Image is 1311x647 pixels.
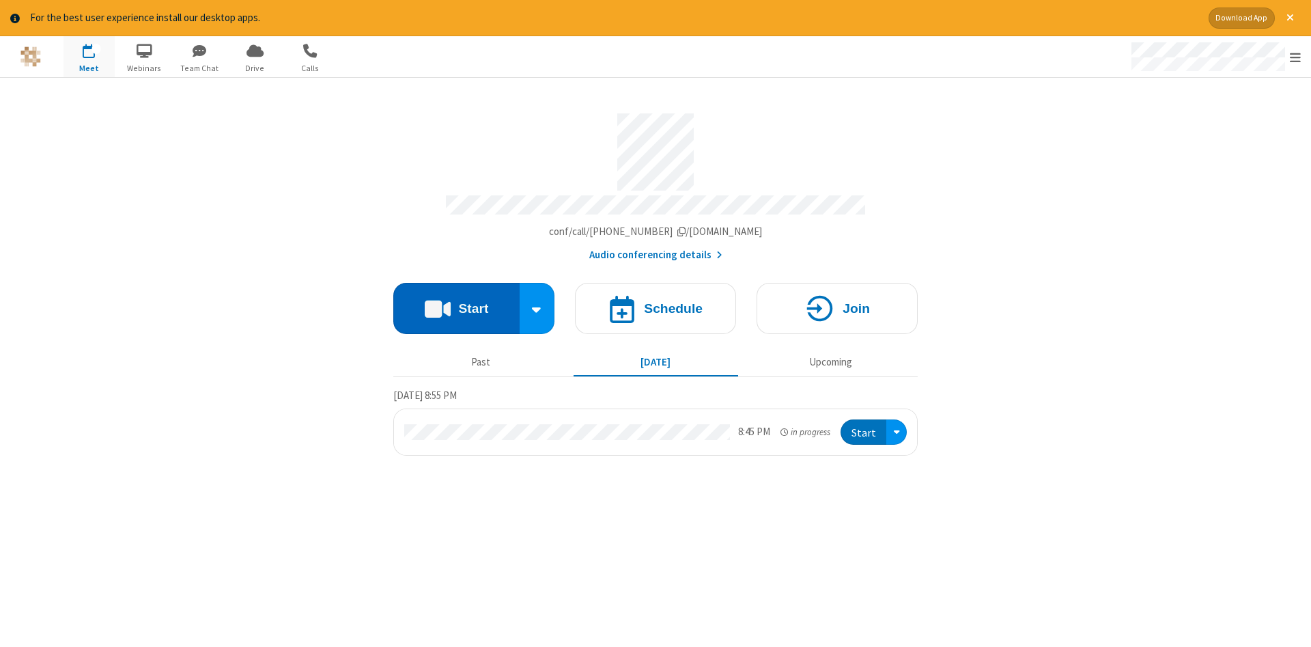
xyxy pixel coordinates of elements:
[399,350,563,376] button: Past
[780,426,830,439] em: in progress
[843,302,870,315] h4: Join
[30,10,1198,26] div: For the best user experience install our desktop apps.
[549,225,763,238] span: Copy my meeting room link
[886,419,907,445] div: Open menu
[393,387,918,456] section: Today's Meetings
[5,36,56,77] button: Logo
[589,247,722,263] button: Audio conferencing details
[20,46,41,67] img: QA Selenium DO NOT DELETE OR CHANGE
[393,283,520,334] button: Start
[520,283,555,334] div: Start conference options
[575,283,736,334] button: Schedule
[174,62,225,74] span: Team Chat
[229,62,281,74] span: Drive
[574,350,738,376] button: [DATE]
[748,350,913,376] button: Upcoming
[458,302,488,315] h4: Start
[393,389,457,402] span: [DATE] 8:55 PM
[738,424,770,440] div: 8:45 PM
[393,103,918,262] section: Account details
[285,62,336,74] span: Calls
[549,224,763,240] button: Copy my meeting room linkCopy my meeting room link
[1280,8,1301,29] button: Close alert
[1209,8,1275,29] button: Download App
[64,62,115,74] span: Meet
[757,283,918,334] button: Join
[92,44,101,54] div: 1
[644,302,703,315] h4: Schedule
[119,62,170,74] span: Webinars
[841,419,886,445] button: Start
[1118,36,1311,77] div: Open menu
